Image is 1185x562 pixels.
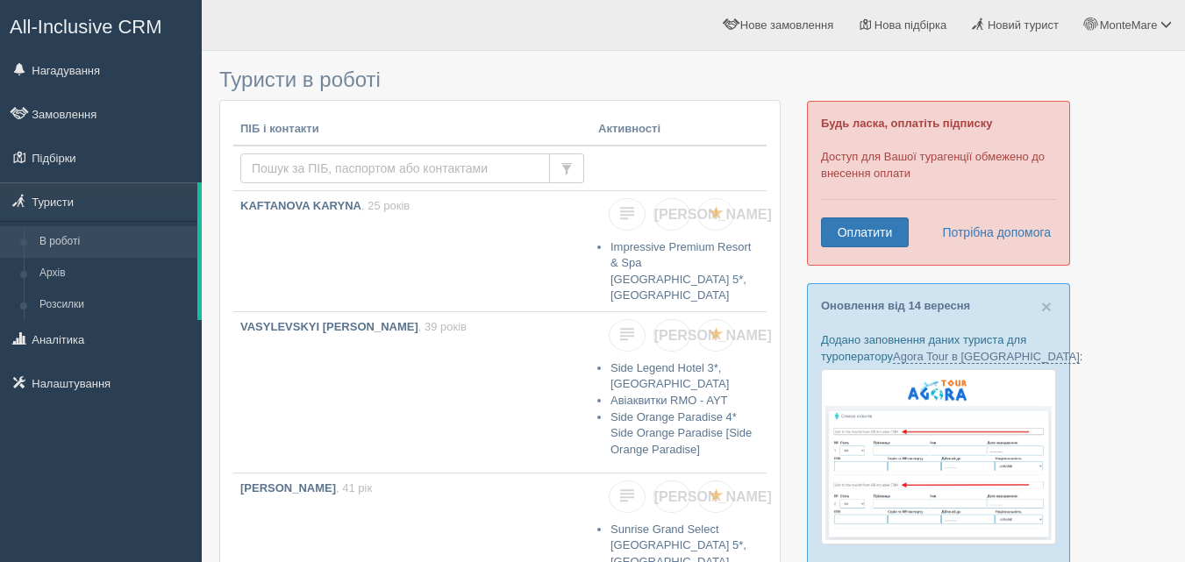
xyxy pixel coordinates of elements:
th: Активності [591,114,767,146]
a: Авіаквитки RMO - AYT [610,394,728,407]
a: [PERSON_NAME] [653,319,690,352]
p: Додано заповнення даних туриста для туроператору : [821,331,1056,365]
img: agora-tour-%D1%84%D0%BE%D1%80%D0%BC%D0%B0-%D0%B1%D1%80%D0%BE%D0%BD%D1%8E%D0%B2%D0%B0%D0%BD%D0%BD%... [821,369,1056,544]
th: ПІБ і контакти [233,114,591,146]
a: Оплатити [821,217,909,247]
a: KAFTANOVA KARYNA, 25 років [233,191,591,303]
a: All-Inclusive CRM [1,1,201,49]
b: KAFTANOVA KARYNA [240,199,361,212]
b: [PERSON_NAME] [240,481,336,494]
span: [PERSON_NAME] [654,328,772,343]
a: Impressive Premium Resort & Spa [GEOGRAPHIC_DATA] 5*, [GEOGRAPHIC_DATA] [610,240,751,302]
a: Agora Tour в [GEOGRAPHIC_DATA] [893,350,1080,364]
span: Нова підбірка [874,18,947,32]
a: VASYLEVSKYI [PERSON_NAME], 39 років [233,312,591,473]
span: , 39 років [418,320,467,333]
b: Будь ласка, оплатіть підписку [821,117,992,130]
a: Side Orange Paradise 4* Side Orange Paradise [Side Orange Paradise] [610,410,752,456]
a: Оновлення від 14 вересня [821,299,970,312]
a: Розсилки [32,289,197,321]
span: , 41 рік [336,481,372,494]
span: Новий турист [988,18,1059,32]
b: VASYLEVSKYI [PERSON_NAME] [240,320,418,333]
a: [PERSON_NAME] [653,480,690,513]
a: Потрібна допомога [931,217,1052,247]
a: В роботі [32,226,197,258]
span: , 25 років [361,199,410,212]
span: [PERSON_NAME] [654,207,772,222]
span: MonteMare [1100,18,1158,32]
a: [PERSON_NAME] [653,198,690,231]
input: Пошук за ПІБ, паспортом або контактами [240,153,550,183]
span: × [1041,296,1052,317]
a: Архів [32,258,197,289]
a: Side Legend Hotel 3*, [GEOGRAPHIC_DATA] [610,361,729,391]
span: Нове замовлення [740,18,833,32]
span: All-Inclusive CRM [10,16,162,38]
div: Доступ для Вашої турагенції обмежено до внесення оплати [807,101,1070,266]
span: [PERSON_NAME] [654,489,772,504]
button: Close [1041,297,1052,316]
span: Туристи в роботі [219,68,381,91]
